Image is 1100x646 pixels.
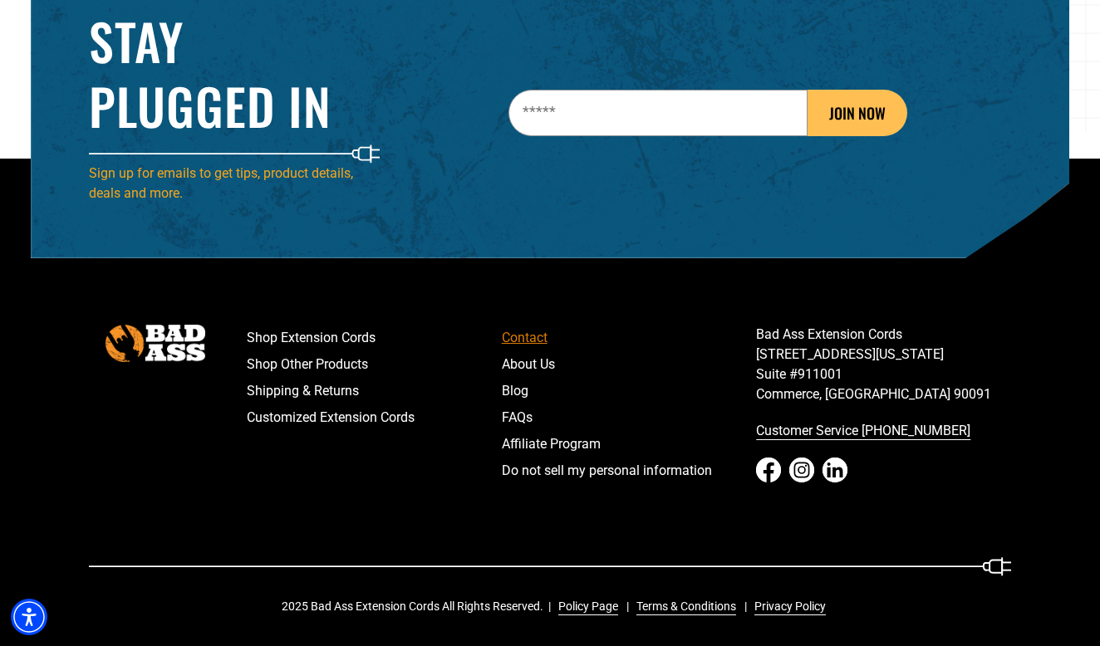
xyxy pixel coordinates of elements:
p: Bad Ass Extension Cords [STREET_ADDRESS][US_STATE] Suite #911001 Commerce, [GEOGRAPHIC_DATA] 90091 [756,325,1011,404]
h2: Stay Plugged In [89,8,380,138]
a: call 833-674-1699 [756,418,1011,444]
input: Email [508,90,808,136]
a: Customized Extension Cords [247,404,502,431]
a: Shop Other Products [247,351,502,378]
div: 2025 Bad Ass Extension Cords All Rights Reserved. [282,598,837,615]
a: Blog [502,378,757,404]
a: Instagram - open in a new tab [789,458,814,482]
a: About Us [502,351,757,378]
div: Accessibility Menu [11,599,47,635]
button: JOIN NOW [808,90,907,136]
a: Facebook - open in a new tab [756,458,781,482]
a: Contact [502,325,757,351]
a: Do not sell my personal information [502,458,757,484]
a: Shipping & Returns [247,378,502,404]
p: Sign up for emails to get tips, product details, deals and more. [89,164,380,203]
a: Terms & Conditions [630,598,736,615]
a: Policy Page [552,598,618,615]
a: FAQs [502,404,757,431]
a: Privacy Policy [748,598,826,615]
a: Affiliate Program [502,431,757,458]
a: LinkedIn - open in a new tab [823,458,847,482]
a: Shop Extension Cords [247,325,502,351]
img: Bad Ass Extension Cords [106,325,205,362]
